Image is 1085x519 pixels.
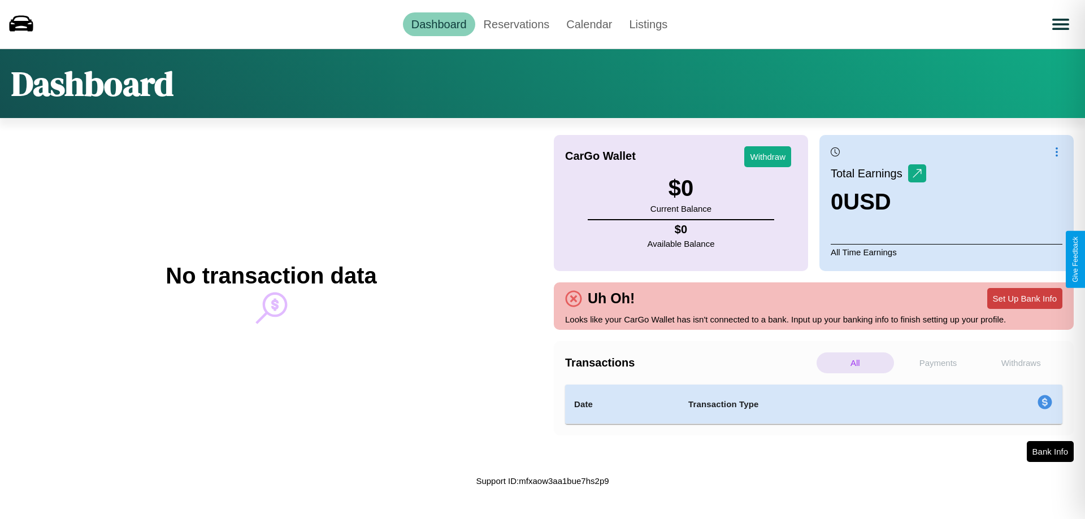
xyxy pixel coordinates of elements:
h4: Date [574,398,670,411]
p: All [817,352,894,373]
h3: 0 USD [831,189,926,215]
a: Dashboard [403,12,475,36]
p: Total Earnings [831,163,908,184]
h4: $ 0 [648,223,715,236]
button: Withdraw [744,146,791,167]
a: Listings [620,12,676,36]
h2: No transaction data [166,263,376,289]
h4: Transactions [565,356,814,369]
p: Payments [900,352,977,373]
p: Available Balance [648,236,715,251]
h4: Transaction Type [688,398,945,411]
h4: Uh Oh! [582,290,640,307]
button: Open menu [1045,8,1077,40]
button: Bank Info [1027,441,1074,462]
p: All Time Earnings [831,244,1062,260]
p: Current Balance [650,201,711,216]
p: Support ID: mfxaow3aa1bue7hs2p9 [476,473,609,489]
div: Give Feedback [1071,237,1079,282]
h1: Dashboard [11,60,173,107]
h4: CarGo Wallet [565,150,636,163]
a: Reservations [475,12,558,36]
a: Calendar [558,12,620,36]
h3: $ 0 [650,176,711,201]
table: simple table [565,385,1062,424]
button: Set Up Bank Info [987,288,1062,309]
p: Withdraws [982,352,1060,373]
p: Looks like your CarGo Wallet has isn't connected to a bank. Input up your banking info to finish ... [565,312,1062,327]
